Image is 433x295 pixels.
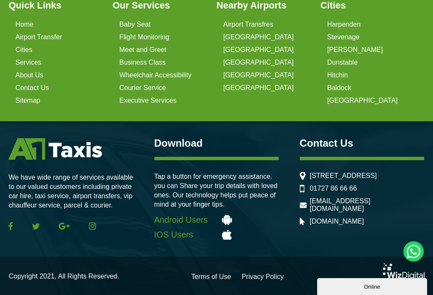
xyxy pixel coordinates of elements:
a: [GEOGRAPHIC_DATA] [327,97,398,104]
h3: Cities [321,1,416,10]
h3: Quick Links [8,1,104,10]
a: 01727 86 66 66 [310,185,357,192]
a: Airport Transfer [15,33,62,41]
iframe: chat widget [317,276,429,295]
a: Courier Service [119,84,166,92]
a: [GEOGRAPHIC_DATA] [223,33,294,41]
a: Airport Transfres [223,21,273,28]
a: [PERSON_NAME] [327,46,383,54]
a: [DOMAIN_NAME] [310,218,364,225]
a: [GEOGRAPHIC_DATA] [223,84,294,92]
a: Harpenden [327,21,361,28]
a: Meet and Greet [119,46,166,54]
img: Instagram [89,222,96,230]
a: Android Users [154,215,279,225]
a: About Us [15,71,43,79]
a: Wheelchair Accessibility [119,71,192,79]
a: [GEOGRAPHIC_DATA] [223,71,294,79]
a: Contact Us [15,84,49,92]
img: Twitter [32,223,40,229]
a: IOS Users [154,230,279,240]
h3: Our Services [112,1,208,10]
a: Services [15,59,41,66]
a: [GEOGRAPHIC_DATA] [223,46,294,54]
h3: Contact Us [300,138,425,148]
img: A1 Taxis St Albans [8,138,102,160]
a: Dunstable [327,59,358,66]
h3: Nearby Airports [216,1,312,10]
img: Wiz Digital [383,263,425,280]
a: [GEOGRAPHIC_DATA] [223,59,294,66]
a: Cities [15,46,32,54]
a: Home [15,21,33,28]
a: Baby Seat [119,21,151,28]
img: Google Plus [59,222,70,230]
p: Tap a button for emergency assistance. you can Share your trip details with loved ones. Our techn... [154,172,279,209]
a: Privacy Policy [241,273,284,280]
a: Terms of Use [191,273,231,280]
p: Copyright 2021, All Rights Reserved. [8,272,119,281]
a: Executive Services [119,97,176,104]
li: [STREET_ADDRESS] [300,172,425,180]
p: We have wide range of services available to our valued customers including private car hire, taxi... [8,173,133,210]
a: Hitchin [327,71,348,79]
a: Sitemap [15,97,40,104]
a: Stevenage [327,33,360,41]
h3: Download [154,138,279,148]
a: [EMAIL_ADDRESS][DOMAIN_NAME] [310,197,425,213]
img: Facebook [8,222,13,230]
a: Flight Monitoring [119,33,169,41]
a: Baldock [327,84,351,92]
a: Business Class [119,59,165,66]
